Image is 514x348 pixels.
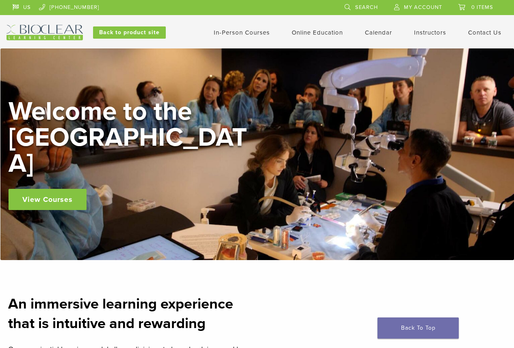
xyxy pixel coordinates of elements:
a: View Courses [9,189,87,210]
span: Search [355,4,378,11]
span: My Account [404,4,442,11]
a: In-Person Courses [214,29,270,36]
h2: Welcome to the [GEOGRAPHIC_DATA] [9,98,252,177]
a: Online Education [292,29,343,36]
a: Instructors [414,29,446,36]
strong: An immersive learning experience that is intuitive and rewarding [8,295,233,332]
span: 0 items [471,4,493,11]
a: Calendar [365,29,392,36]
a: Contact Us [468,29,501,36]
a: Back To Top [377,317,459,339]
a: Back to product site [93,26,166,39]
img: Bioclear [7,25,83,40]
